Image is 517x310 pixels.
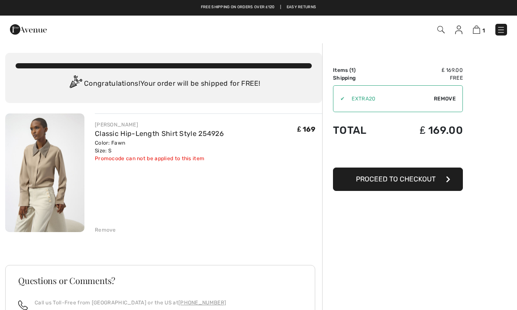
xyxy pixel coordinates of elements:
a: 1 [473,24,485,35]
td: ₤ 169.00 [390,66,463,74]
img: Congratulation2.svg [67,75,84,93]
a: 1ère Avenue [10,25,47,33]
button: Proceed to Checkout [333,168,463,191]
span: Remove [434,95,456,103]
a: [PHONE_NUMBER] [178,300,226,306]
div: Promocode can not be applied to this item [95,155,224,162]
iframe: PayPal [333,145,463,165]
span: | [280,4,281,10]
a: Free shipping on orders over ₤120 [201,4,275,10]
span: ₤ 169 [297,125,315,133]
div: Remove [95,226,116,234]
img: Classic Hip-Length Shirt Style 254926 [5,113,84,232]
div: Color: Fawn Size: S [95,139,224,155]
img: Menu [497,26,505,34]
img: My Info [455,26,462,34]
h3: Questions or Comments? [18,276,302,285]
div: Congratulations! Your order will be shipped for FREE! [16,75,312,93]
img: call [18,300,28,310]
div: ✔ [333,95,345,103]
a: Classic Hip-Length Shirt Style 254926 [95,129,224,138]
td: ₤ 169.00 [390,116,463,145]
td: Shipping [333,74,390,82]
input: Promo code [345,86,434,112]
img: Shopping Bag [473,26,480,34]
a: Easy Returns [287,4,317,10]
img: Search [437,26,445,33]
td: Total [333,116,390,145]
div: [PERSON_NAME] [95,121,224,129]
p: Call us Toll-Free from [GEOGRAPHIC_DATA] or the US at [35,299,226,307]
span: 1 [482,27,485,34]
img: 1ère Avenue [10,21,47,38]
td: Items ( ) [333,66,390,74]
span: Proceed to Checkout [356,175,436,183]
td: Free [390,74,463,82]
span: 1 [351,67,354,73]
